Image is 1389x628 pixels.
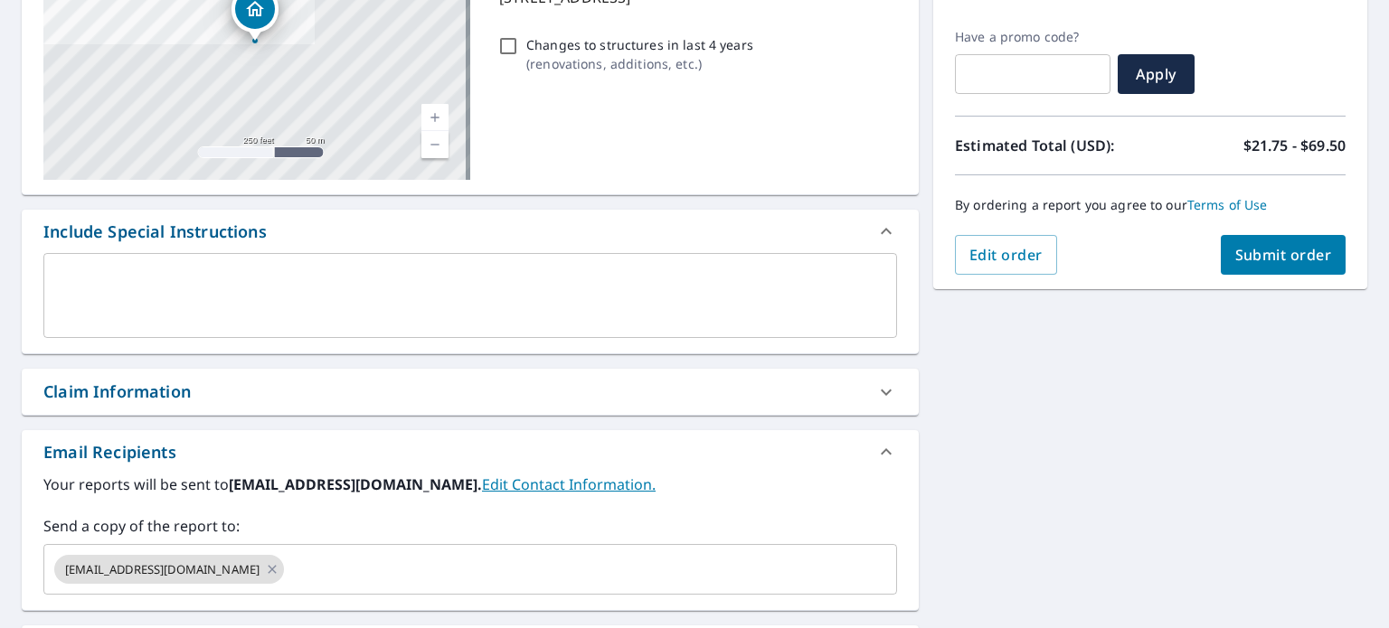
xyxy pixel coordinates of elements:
[43,515,897,537] label: Send a copy of the report to:
[1221,235,1346,275] button: Submit order
[22,430,919,473] div: Email Recipients
[1243,135,1346,156] p: $21.75 - $69.50
[54,555,284,584] div: [EMAIL_ADDRESS][DOMAIN_NAME]
[1118,54,1195,94] button: Apply
[955,29,1110,45] label: Have a promo code?
[421,104,449,131] a: Current Level 17, Zoom In
[1132,64,1180,84] span: Apply
[526,35,753,54] p: Changes to structures in last 4 years
[22,369,919,415] div: Claim Information
[955,135,1150,156] p: Estimated Total (USD):
[22,210,919,253] div: Include Special Instructions
[955,197,1346,213] p: By ordering a report you agree to our
[54,561,270,578] span: [EMAIL_ADDRESS][DOMAIN_NAME]
[482,474,656,494] a: EditContactInfo
[43,440,176,464] div: Email Recipients
[955,235,1057,275] button: Edit order
[229,474,482,494] b: [EMAIL_ADDRESS][DOMAIN_NAME].
[1235,245,1332,265] span: Submit order
[43,473,897,495] label: Your reports will be sent to
[43,380,191,404] div: Claim Information
[421,131,449,158] a: Current Level 17, Zoom Out
[43,220,267,244] div: Include Special Instructions
[1187,196,1268,213] a: Terms of Use
[969,245,1043,265] span: Edit order
[526,54,753,73] p: ( renovations, additions, etc. )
